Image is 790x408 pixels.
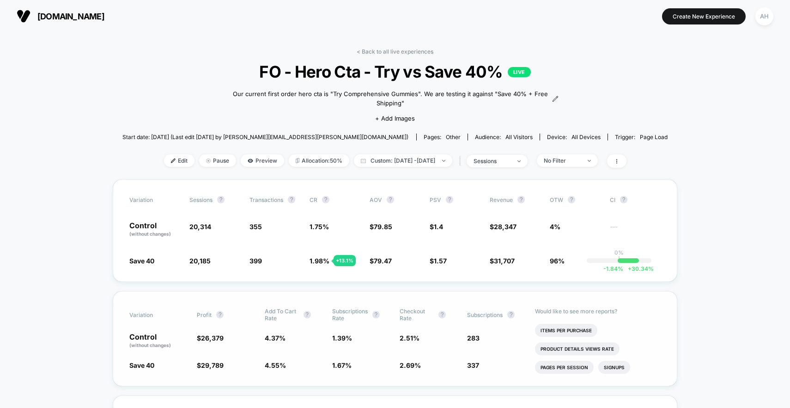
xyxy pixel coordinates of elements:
span: Profit [197,311,212,318]
span: AOV [370,196,382,203]
span: 337 [467,361,479,369]
span: Variation [129,308,180,322]
div: Pages: [424,134,461,140]
span: $ [370,223,392,231]
button: ? [568,196,575,203]
span: 1.39 % [332,334,352,342]
p: | [618,256,620,263]
button: ? [517,196,525,203]
span: (without changes) [129,342,171,348]
span: Edit [164,154,194,167]
span: OTW [550,196,601,203]
span: Save 40 [129,361,154,369]
span: CI [610,196,661,203]
img: rebalance [296,158,299,163]
span: 20,185 [189,257,211,265]
span: Page Load [640,134,668,140]
button: ? [217,196,225,203]
span: + Add Images [375,115,415,122]
span: 2.51 % [400,334,419,342]
button: ? [438,311,446,318]
span: 2.69 % [400,361,421,369]
button: [DOMAIN_NAME] [14,9,107,24]
button: ? [304,311,311,318]
span: Start date: [DATE] (Last edit [DATE] by [PERSON_NAME][EMAIL_ADDRESS][PERSON_NAME][DOMAIN_NAME]) [122,134,408,140]
span: Allocation: 50% [289,154,349,167]
span: 30.34 % [623,265,654,272]
button: ? [387,196,394,203]
div: sessions [474,158,510,164]
button: ? [288,196,295,203]
span: all devices [571,134,601,140]
span: $ [490,257,515,265]
span: 79.47 [374,257,392,265]
span: 28,347 [494,223,517,231]
div: Trigger: [615,134,668,140]
img: end [517,160,521,162]
span: 355 [249,223,262,231]
span: 79.85 [374,223,392,231]
span: All Visitors [505,134,533,140]
span: $ [430,223,443,231]
button: ? [507,311,515,318]
button: ? [216,311,224,318]
img: Visually logo [17,9,30,23]
img: edit [171,158,176,163]
li: Signups [598,361,630,374]
span: (without changes) [129,231,171,237]
div: AH [755,7,773,25]
span: $ [197,361,224,369]
p: 0% [614,249,624,256]
div: + 13.1 % [334,255,356,266]
span: CR [310,196,317,203]
span: 4.55 % [265,361,286,369]
span: -1.84 % [603,265,623,272]
span: 1.98 % [310,257,329,265]
span: + [628,265,632,272]
span: 29,789 [201,361,224,369]
p: Control [129,333,188,349]
a: < Back to all live experiences [357,48,433,55]
span: Preview [241,154,284,167]
span: 4.37 % [265,334,286,342]
span: Subscriptions [467,311,503,318]
button: ? [322,196,329,203]
span: $ [370,257,392,265]
span: 1.4 [434,223,443,231]
span: Sessions [189,196,213,203]
span: | [457,154,467,168]
span: Transactions [249,196,283,203]
span: Subscriptions Rate [332,308,368,322]
div: No Filter [544,157,581,164]
span: other [446,134,461,140]
span: $ [490,223,517,231]
img: calendar [361,158,366,163]
button: AH [753,7,776,26]
span: 31,707 [494,257,515,265]
span: 26,379 [201,334,224,342]
span: 20,314 [189,223,211,231]
span: PSV [430,196,441,203]
span: 1.75 % [310,223,329,231]
li: Items Per Purchase [535,324,597,337]
span: Custom: [DATE] - [DATE] [354,154,452,167]
span: Pause [199,154,236,167]
span: Variation [129,196,180,203]
p: LIVE [508,67,531,77]
span: Revenue [490,196,513,203]
span: 4% [550,223,560,231]
li: Product Details Views Rate [535,342,620,355]
p: Control [129,222,180,237]
span: FO - Hero Cta - Try vs Save 40% [150,62,640,81]
span: 96% [550,257,565,265]
span: 399 [249,257,262,265]
div: Audience: [475,134,533,140]
span: Device: [540,134,608,140]
img: end [442,160,445,162]
span: --- [610,224,661,237]
button: ? [620,196,627,203]
span: Our current first order hero cta is "Try Comprehensive Gummies". We are testing it against "Save ... [231,90,550,108]
span: 283 [467,334,480,342]
p: Would like to see more reports? [535,308,661,315]
span: 1.57 [434,257,447,265]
